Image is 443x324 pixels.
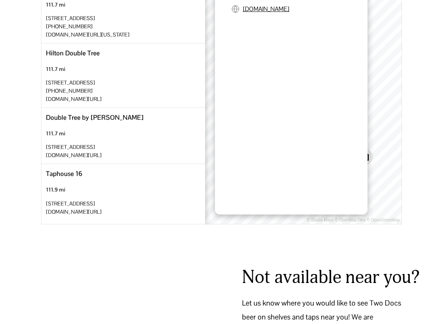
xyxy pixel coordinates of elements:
[46,23,92,30] a: [PHONE_NUMBER]
[46,208,101,215] a: [DOMAIN_NAME][URL]
[46,113,144,123] div: Double Tree by [PERSON_NAME]
[46,48,100,58] div: Hilton Double Tree
[335,218,366,222] a: © OpenMapTiles
[46,169,82,179] div: Taphouse 16
[46,144,95,151] span: [STREET_ADDRESS]
[46,130,65,137] div: 111.7 mi
[243,5,289,13] a: [DOMAIN_NAME]
[46,79,95,86] span: [STREET_ADDRESS]
[46,96,101,103] a: [DOMAIN_NAME][URL]
[46,200,95,207] span: [STREET_ADDRESS]
[307,218,334,222] a: © Stadia Maps
[46,152,101,159] a: [DOMAIN_NAME][URL]
[46,31,129,38] a: [DOMAIN_NAME][URL][US_STATE]
[46,186,65,193] div: 111.9 mi
[46,87,92,94] a: [PHONE_NUMBER]
[367,218,400,222] a: © OpenStreetMap
[46,66,65,73] div: 111.7 mi
[242,268,420,286] h4: Not available near you?
[46,15,95,22] span: [STREET_ADDRESS]
[46,1,65,8] div: 111.7 mi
